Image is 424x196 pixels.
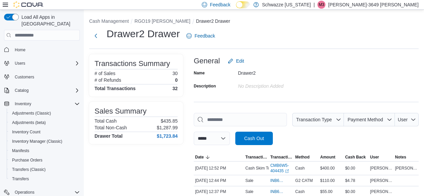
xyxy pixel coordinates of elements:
nav: An example of EuiBreadcrumbs [89,18,419,26]
div: $4.78 [344,177,369,185]
div: Michael-3649 Morefield [317,1,325,9]
button: Payment Method [344,113,395,126]
button: Adjustments (Classic) [7,109,82,118]
input: Dark Mode [236,1,250,8]
span: Transaction # [270,154,292,160]
span: Home [12,45,80,54]
button: Inventory [12,100,34,108]
button: User [369,153,393,161]
span: Adjustments (Classic) [12,111,51,116]
button: Adjustments (beta) [7,118,82,127]
span: Transfers [9,175,80,183]
label: Name [194,70,205,76]
span: Transaction Type [245,154,267,160]
h4: 32 [172,86,178,91]
span: Inventory Count [9,128,80,136]
button: Cash Out [235,132,273,145]
input: This is a search bar. As you type, the results lower in the page will automatically filter. [194,113,287,126]
span: [PERSON_NAME]-3649 [PERSON_NAME] [370,166,392,171]
button: RGO19 [PERSON_NAME] [134,18,190,24]
button: Users [12,59,28,67]
button: Manifests [7,146,82,155]
span: Transfers (Classic) [9,166,80,174]
span: Purchase Orders [12,157,43,163]
button: Drawer2 Drawer [196,18,230,24]
a: Transfers (Classic) [9,166,48,174]
button: User [395,113,419,126]
div: [DATE] 12:44 PM [194,177,244,185]
span: $110.00 [320,178,335,183]
button: Next [89,29,103,43]
span: Home [15,47,25,53]
span: Customers [15,74,34,80]
span: Inventory [15,101,31,107]
button: INB6W5-3600804 [270,188,292,196]
button: Purchase Orders [7,155,82,165]
p: [PERSON_NAME]-3649 [PERSON_NAME] [328,1,419,9]
p: Sale [245,189,253,194]
p: Schwazze [US_STATE] [262,1,311,9]
span: Operations [15,190,35,195]
button: Catalog [12,86,31,94]
span: Manifests [9,147,80,155]
p: 0 [175,77,178,83]
span: Date [195,154,204,160]
span: G2 CATM [295,178,313,183]
p: 30 [172,71,178,76]
div: No Description added [238,81,328,89]
a: Manifests [9,147,32,155]
button: Cash Management [89,18,129,24]
div: $0.00 [344,188,369,196]
span: $400.00 [320,166,335,171]
span: Cash [295,166,305,171]
span: Load All Apps in [GEOGRAPHIC_DATA] [19,14,80,27]
span: Amount [320,154,335,160]
button: Home [1,45,82,54]
button: Customers [1,72,82,82]
button: Transaction # [269,153,294,161]
span: User [370,154,379,160]
span: Feedback [194,32,215,39]
a: Transfers [9,175,32,183]
a: Adjustments (beta) [9,119,49,127]
span: Users [12,59,80,67]
span: Catalog [15,88,28,93]
a: Inventory Manager (Classic) [9,137,65,145]
span: Catalog [12,86,80,94]
span: Purchase Orders [9,156,80,164]
span: Users [15,61,25,66]
span: Inventory [12,100,80,108]
h6: Total Non-Cash [95,125,127,130]
div: [DATE] 12:37 PM [194,188,244,196]
p: Sale [245,178,253,183]
span: Cash [295,189,305,194]
button: Users [1,59,82,68]
button: Edit [225,54,247,68]
span: Customers [12,73,80,81]
span: [PERSON_NAME]-3649 [PERSON_NAME] [370,178,392,183]
span: Inventory Manager (Classic) [12,139,62,144]
span: Cash Back [345,154,366,160]
button: Cash Back [344,153,369,161]
button: Method [294,153,319,161]
span: Feedback [210,1,230,8]
h6: # of Refunds [95,77,121,83]
span: Transfers [12,176,29,182]
button: Notes [394,153,419,161]
a: Inventory Count [9,128,43,136]
a: CMB6W5-404435External link [270,163,292,174]
span: [PERSON_NAME] Drawer#2 $400.00 Drop [395,166,417,171]
h4: Drawer Total [95,133,123,139]
a: Home [12,46,28,54]
span: $55.00 [320,189,332,194]
div: Drawer2 [238,68,328,76]
span: Inventory Count [12,129,41,135]
h3: General [194,57,220,65]
button: Inventory [1,99,82,109]
span: Inventory Manager (Classic) [9,137,80,145]
p: $435.85 [161,118,178,124]
a: Customers [12,73,37,81]
img: Cova [13,1,44,8]
p: | [313,1,315,9]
